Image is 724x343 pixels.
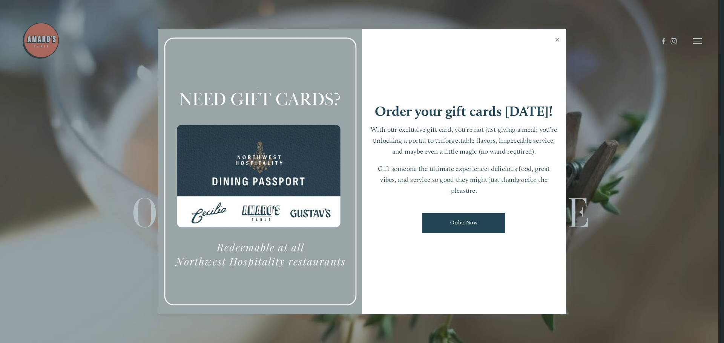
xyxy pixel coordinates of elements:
em: you [518,175,528,183]
a: Close [550,30,565,51]
a: Order Now [422,213,505,233]
p: Gift someone the ultimate experience: delicious food, great vibes, and service so good they might... [370,163,558,196]
p: With our exclusive gift card, you’re not just giving a meal; you’re unlocking a portal to unforge... [370,124,558,157]
h1: Order your gift cards [DATE]! [375,104,553,118]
